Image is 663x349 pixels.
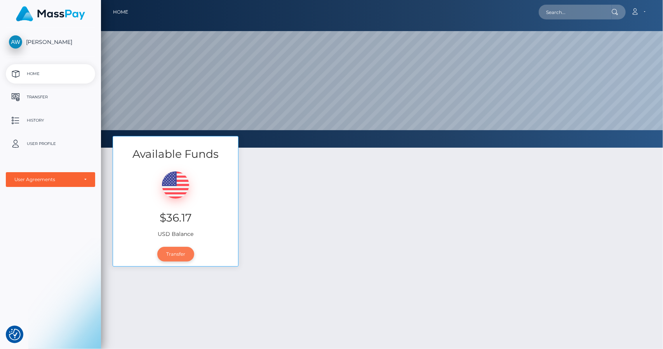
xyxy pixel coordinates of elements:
a: History [6,111,95,130]
p: Transfer [9,91,92,103]
p: History [9,115,92,126]
p: User Profile [9,138,92,150]
a: Transfer [6,87,95,107]
p: Home [9,68,92,80]
div: User Agreements [14,176,78,183]
a: User Profile [6,134,95,154]
a: Home [113,4,128,20]
span: [PERSON_NAME] [6,38,95,45]
a: Transfer [157,247,194,262]
img: USD.png [162,171,189,199]
button: User Agreements [6,172,95,187]
img: MassPay [16,6,85,21]
h3: Available Funds [113,147,238,162]
div: USD Balance [113,162,238,242]
input: Search... [539,5,612,19]
button: Consent Preferences [9,329,21,340]
a: Home [6,64,95,84]
h3: $36.17 [119,210,232,225]
img: Revisit consent button [9,329,21,340]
